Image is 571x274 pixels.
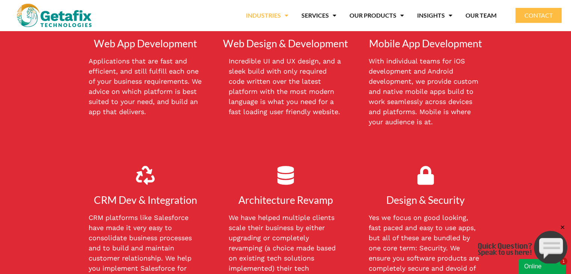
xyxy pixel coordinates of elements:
[417,7,452,24] a: INSIGHTS
[219,38,352,48] h2: Web Design & Development
[219,195,352,205] h2: Architecture Revamp
[89,56,202,117] p: Applications that are fast and efficient, and still fulfill each one of your business requirement...
[229,56,342,117] p: Incredible UI and UX design, and a sleek build with only required code written over the latest pl...
[112,7,497,24] nav: Menu
[17,4,92,27] img: web and mobile application development company
[246,7,288,24] a: INDUSTRIES
[524,12,553,18] span: CONTACT
[518,257,567,274] iframe: chat widget
[466,7,497,24] a: OUR TEAM
[359,38,492,48] h2: Mobile App Development
[359,195,492,205] h2: Design & Security
[515,8,562,23] a: CONTACT
[478,224,567,263] iframe: chat widget
[301,7,336,24] a: SERVICES
[369,56,482,127] p: With individual teams for iOS development and Android development, we provide custom and native m...
[350,7,404,24] a: OUR PRODUCTS
[79,195,212,205] h2: CRM Dev & Integration
[79,38,212,48] h2: Web App Development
